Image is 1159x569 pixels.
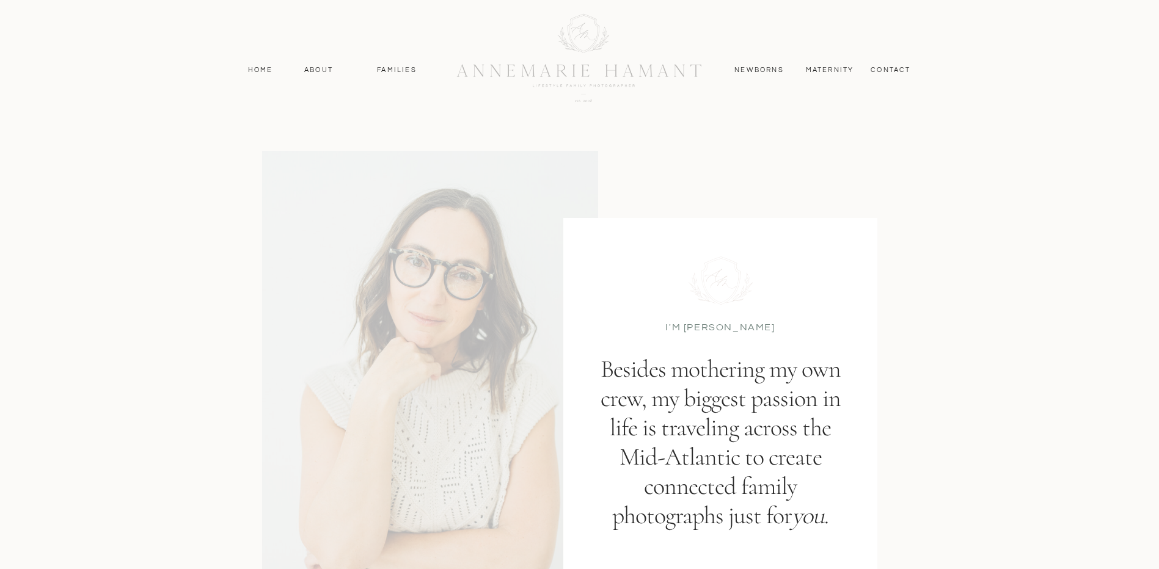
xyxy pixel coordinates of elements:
[865,65,918,76] a: contact
[665,321,776,333] p: I'M [PERSON_NAME]
[370,65,425,76] a: Families
[792,501,824,530] i: you
[243,65,279,76] a: Home
[730,65,789,76] a: Newborns
[806,65,853,76] a: MAternity
[301,65,337,76] a: About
